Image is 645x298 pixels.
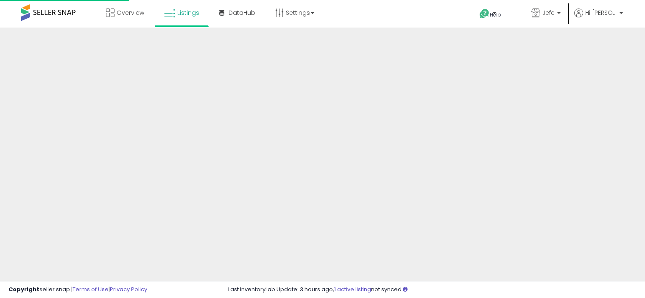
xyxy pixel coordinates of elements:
a: Help [473,2,518,28]
i: Click here to read more about un-synced listings. [403,287,408,292]
span: Overview [117,8,144,17]
span: Hi [PERSON_NAME] [585,8,617,17]
span: Jefe [542,8,555,17]
span: Listings [177,8,199,17]
i: Get Help [479,8,490,19]
a: 1 active listing [334,285,371,293]
a: Privacy Policy [110,285,147,293]
a: Hi [PERSON_NAME] [574,8,623,28]
strong: Copyright [8,285,39,293]
a: Terms of Use [73,285,109,293]
div: seller snap | | [8,286,147,294]
div: Last InventoryLab Update: 3 hours ago, not synced. [228,286,637,294]
span: Help [490,11,501,18]
span: DataHub [229,8,255,17]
